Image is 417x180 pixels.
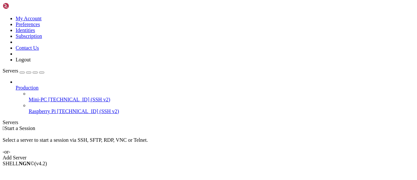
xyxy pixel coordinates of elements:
span: Mini-PC [29,97,47,102]
div: Select a server to start a session via SSH, SFTP, RDP, VNC or Telnet. -or- [3,131,414,155]
img: Shellngn [3,3,40,9]
li: Mini-PC [TECHNICAL_ID] (SSH v2) [29,91,414,103]
a: Logout [16,57,31,62]
a: Subscription [16,33,42,39]
span: Production [16,85,38,90]
a: Identities [16,27,35,33]
span: 4.2.0 [35,161,47,166]
div: Add Server [3,155,414,161]
a: Production [16,85,414,91]
span: SHELL © [3,161,47,166]
span: [TECHNICAL_ID] (SSH v2) [57,108,119,114]
span: Raspberry Pi [29,108,56,114]
span:  [3,125,5,131]
a: Raspberry Pi [TECHNICAL_ID] (SSH v2) [29,108,414,114]
a: Contact Us [16,45,39,51]
li: Production [16,79,414,114]
span: Servers [3,68,18,74]
a: Servers [3,68,44,74]
li: Raspberry Pi [TECHNICAL_ID] (SSH v2) [29,103,414,114]
div: Servers [3,120,414,125]
span: Start a Session [5,125,35,131]
a: Mini-PC [TECHNICAL_ID] (SSH v2) [29,97,414,103]
a: Preferences [16,22,40,27]
a: My Account [16,16,42,21]
b: NGN [19,161,31,166]
span: [TECHNICAL_ID] (SSH v2) [48,97,110,102]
